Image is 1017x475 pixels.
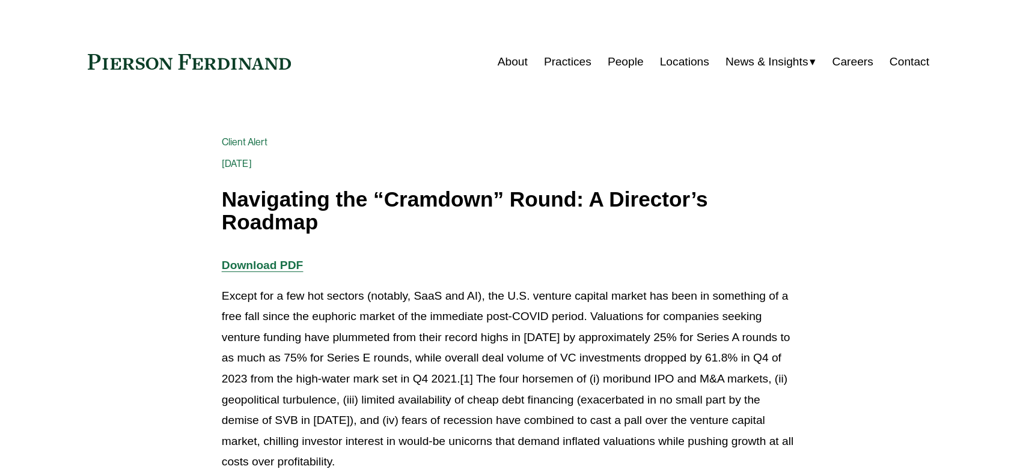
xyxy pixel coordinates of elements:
a: Practices [544,50,591,73]
a: About [498,50,528,73]
a: People [608,50,644,73]
p: Except for a few hot sectors (notably, SaaS and AI), the U.S. venture capital market has been in ... [222,286,795,473]
a: Client Alert [222,136,267,148]
a: Contact [890,50,929,73]
span: News & Insights [725,52,808,73]
a: Download PDF [222,259,303,271]
a: Locations [660,50,709,73]
h1: Navigating the “Cramdown” Round: A Director’s Roadmap [222,188,795,234]
a: Careers [832,50,873,73]
a: folder dropdown [725,50,816,73]
span: [DATE] [222,158,252,169]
